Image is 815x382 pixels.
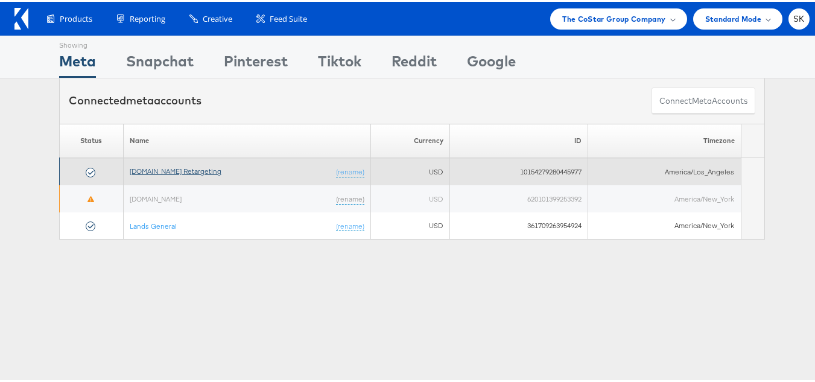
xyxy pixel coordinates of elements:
[336,165,364,175] a: (rename)
[467,49,516,76] div: Google
[588,122,741,156] th: Timezone
[126,92,154,106] span: meta
[318,49,361,76] div: Tiktok
[59,49,96,76] div: Meta
[371,211,450,238] td: USD
[392,49,437,76] div: Reddit
[59,34,96,49] div: Showing
[224,49,288,76] div: Pinterest
[203,11,232,23] span: Creative
[371,122,450,156] th: Currency
[793,13,805,21] span: SK
[336,192,364,202] a: (rename)
[60,11,92,23] span: Products
[588,211,741,238] td: America/New_York
[371,183,450,211] td: USD
[126,49,194,76] div: Snapchat
[449,156,588,183] td: 10154279280445977
[270,11,307,23] span: Feed Suite
[69,91,201,107] div: Connected accounts
[692,94,712,105] span: meta
[449,211,588,238] td: 361709263954924
[130,165,221,174] a: [DOMAIN_NAME] Retargeting
[130,11,165,23] span: Reporting
[336,219,364,229] a: (rename)
[124,122,371,156] th: Name
[449,122,588,156] th: ID
[130,192,182,201] a: [DOMAIN_NAME]
[371,156,450,183] td: USD
[652,86,755,113] button: ConnectmetaAccounts
[449,183,588,211] td: 620101399253392
[60,122,124,156] th: Status
[130,219,177,228] a: Lands General
[705,11,761,24] span: Standard Mode
[562,11,665,24] span: The CoStar Group Company
[588,156,741,183] td: America/Los_Angeles
[588,183,741,211] td: America/New_York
